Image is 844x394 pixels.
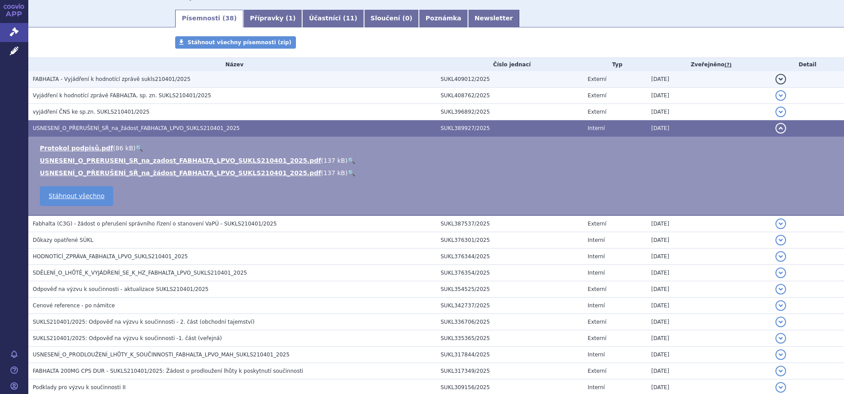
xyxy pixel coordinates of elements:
a: Sloučení (0) [364,10,419,27]
td: SUKL408762/2025 [436,88,583,104]
td: [DATE] [647,298,771,314]
td: [DATE] [647,347,771,363]
td: [DATE] [647,71,771,88]
span: SUKLS210401/2025: Odpověď na výzvu k součinnosti -1. část (veřejná) [33,335,222,341]
span: Fabhalta (C3G) - žádost o přerušení správního řízení o stanovení VaPÚ - SUKLS210401/2025 [33,221,277,227]
a: USNESENI_O_PRERUSENI_SR_na_zadost_FABHALTA_LPVO_SUKLS210401_2025.pdf [40,157,321,164]
span: Odpověď na výzvu k součinnosti - aktualizace SUKLS210401/2025 [33,286,208,292]
th: Zveřejněno [647,58,771,71]
button: detail [775,74,786,84]
li: ( ) [40,144,835,153]
td: SUKL396892/2025 [436,104,583,120]
td: SUKL389927/2025 [436,120,583,137]
td: SUKL409012/2025 [436,71,583,88]
span: USNESENÍ_O_PRODLOUŽENÍ_LHŮTY_K_SOUČINNOSTI_FABHALTA_LPVO_MAH_SUKLS210401_2025 [33,352,290,358]
td: [DATE] [647,88,771,104]
a: Písemnosti (38) [175,10,243,27]
span: 38 [225,15,234,22]
span: Podklady pro výzvu k součinnosti II [33,384,126,390]
a: 🔍 [348,169,355,176]
span: Interní [588,237,605,243]
span: HODNOTÍCÍ_ZPRÁVA_FABHALTA_LPVO_SUKLS210401_2025 [33,253,188,260]
span: Externí [588,286,606,292]
td: SUKL336706/2025 [436,314,583,330]
span: Vyjádření k hodnotící zprávě FABHALTA, sp. zn. SUKLS210401/2025 [33,92,211,99]
td: [DATE] [647,215,771,232]
a: 🔍 [135,145,143,152]
span: Externí [588,368,606,374]
abbr: (?) [725,62,732,68]
span: FABHALTA - Vyjádření k hodnotící zprávě sukls210401/2025 [33,76,191,82]
a: Newsletter [468,10,520,27]
span: Externí [588,319,606,325]
button: detail [775,333,786,344]
td: [DATE] [647,363,771,379]
td: [DATE] [647,281,771,298]
span: Externí [588,109,606,115]
th: Detail [771,58,844,71]
button: detail [775,300,786,311]
span: Interní [588,125,605,131]
button: detail [775,366,786,376]
button: detail [775,284,786,295]
td: SUKL376354/2025 [436,265,583,281]
a: Stáhnout všechny písemnosti (zip) [175,36,296,49]
button: detail [775,251,786,262]
td: [DATE] [647,120,771,137]
button: detail [775,90,786,101]
a: USNESENÍ_O_PŘERUŠENÍ_SŘ_na_žádost_FABHALTA_LPVO_SUKLS210401_2025.pdf [40,169,321,176]
span: Interní [588,384,605,390]
td: [DATE] [647,330,771,347]
span: 11 [346,15,354,22]
th: Název [28,58,436,71]
th: Číslo jednací [436,58,583,71]
span: SUKLS210401/2025: Odpověď na výzvu k součinnosti - 2. část (obchodní tajemství) [33,319,254,325]
li: ( ) [40,168,835,177]
td: [DATE] [647,104,771,120]
span: Externí [588,335,606,341]
td: SUKL317349/2025 [436,363,583,379]
a: Poznámka [419,10,468,27]
button: detail [775,107,786,117]
button: detail [775,235,786,245]
a: Protokol podpisů.pdf [40,145,113,152]
span: Interní [588,253,605,260]
span: Interní [588,352,605,358]
td: SUKL376301/2025 [436,232,583,249]
td: SUKL335365/2025 [436,330,583,347]
span: 0 [405,15,410,22]
span: Interní [588,270,605,276]
span: Cenové reference - po námitce [33,302,115,309]
span: Důkazy opatřené SÚKL [33,237,93,243]
button: detail [775,382,786,393]
span: Externí [588,76,606,82]
a: 🔍 [348,157,355,164]
span: SDĚLENÍ_O_LHŮTĚ_K_VYJÁDŘENÍ_SE_K_HZ_FABHALTA_LPVO_SUKLS210401_2025 [33,270,247,276]
td: SUKL354525/2025 [436,281,583,298]
a: Účastníci (11) [302,10,364,27]
span: 137 kB [323,157,345,164]
span: vyjádření ČNS ke sp.zn. SUKLS210401/2025 [33,109,150,115]
td: SUKL387537/2025 [436,215,583,232]
span: Externí [588,221,606,227]
th: Typ [583,58,647,71]
span: Externí [588,92,606,99]
button: detail [775,268,786,278]
td: SUKL342737/2025 [436,298,583,314]
li: ( ) [40,156,835,165]
span: FABHALTA 200MG CPS DUR - SUKLS210401/2025: Žádost o prodloužení lhůty k poskytnutí součinnosti [33,368,303,374]
a: Stáhnout všechno [40,186,113,206]
span: Interní [588,302,605,309]
td: SUKL317844/2025 [436,347,583,363]
td: [DATE] [647,232,771,249]
td: [DATE] [647,314,771,330]
span: USNESENÍ_O_PŘERUŠENÍ_SŘ_na_žádost_FABHALTA_LPVO_SUKLS210401_2025 [33,125,240,131]
button: detail [775,123,786,134]
td: SUKL376344/2025 [436,249,583,265]
td: [DATE] [647,265,771,281]
span: Stáhnout všechny písemnosti (zip) [188,39,292,46]
a: Přípravky (1) [243,10,302,27]
span: 137 kB [323,169,345,176]
span: 1 [288,15,293,22]
button: detail [775,317,786,327]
